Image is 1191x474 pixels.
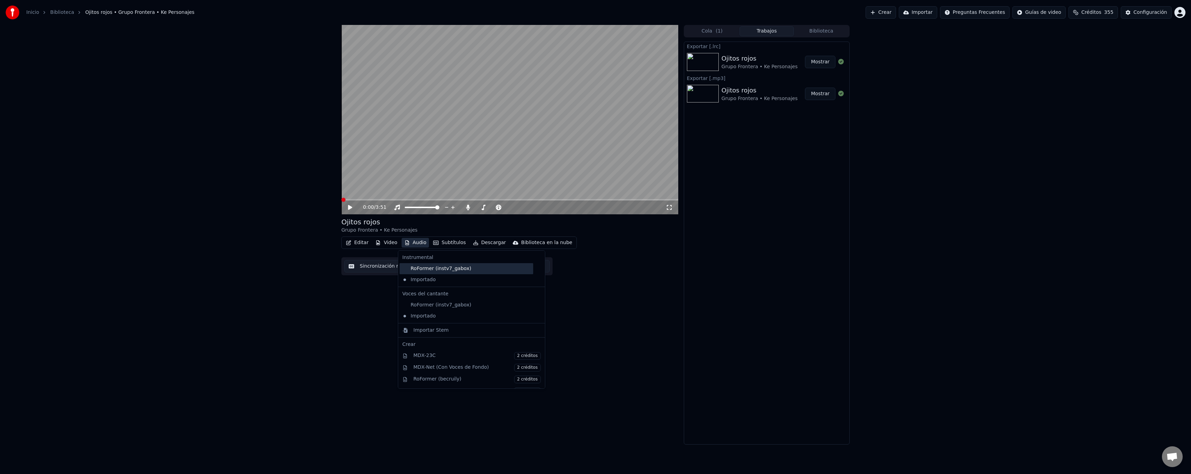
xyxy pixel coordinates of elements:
[685,26,740,36] button: Cola
[400,263,533,274] div: RoFormer (instv7_gabox)
[521,239,572,246] div: Biblioteca en la nube
[470,238,509,248] button: Descargar
[716,28,723,35] span: ( 1 )
[373,238,400,248] button: Video
[26,9,195,16] nav: breadcrumb
[722,95,798,102] div: Grupo Frontera • Ke Personajes
[805,56,835,68] button: Mostrar
[341,227,418,234] div: Grupo Frontera • Ke Personajes
[1068,6,1118,19] button: Créditos355
[363,204,374,211] span: 0:00
[413,387,541,395] div: RoFormer (instv7_gabox)
[413,327,449,334] div: Importar Stem
[413,376,541,383] div: RoFormer (becruily)
[1104,9,1113,16] span: 355
[343,238,371,248] button: Editar
[1134,9,1167,16] div: Configuración
[400,274,533,285] div: Importado
[402,238,429,248] button: Audio
[26,9,39,16] a: Inicio
[1162,446,1183,467] a: Chat abierto
[1012,6,1066,19] button: Guías de video
[514,364,541,372] span: 2 créditos
[400,299,533,311] div: RoFormer (instv7_gabox)
[722,54,798,63] div: Ojitos rojos
[940,6,1010,19] button: Preguntas Frecuentes
[866,6,896,19] button: Crear
[413,364,541,372] div: MDX-Net (Con Voces de Fondo)
[1121,6,1172,19] button: Configuración
[740,26,794,36] button: Trabajos
[376,204,386,211] span: 3:51
[1081,9,1101,16] span: Créditos
[722,63,798,70] div: Grupo Frontera • Ke Personajes
[684,74,849,82] div: Exportar [.mp3]
[50,9,74,16] a: Biblioteca
[6,6,19,19] img: youka
[514,352,541,360] span: 2 créditos
[413,352,541,360] div: MDX-23C
[899,6,937,19] button: Importar
[400,311,533,322] div: Importado
[805,88,835,100] button: Mostrar
[514,376,541,383] span: 2 créditos
[400,288,544,299] div: Voces del cantante
[514,387,541,395] span: 2 créditos
[430,238,468,248] button: Subtítulos
[363,204,380,211] div: /
[402,341,541,348] div: Crear
[341,217,418,227] div: Ojitos rojos
[85,9,194,16] span: Ojitos rojos • Grupo Frontera • Ke Personajes
[794,26,849,36] button: Biblioteca
[684,42,849,50] div: Exportar [.lrc]
[344,260,419,272] button: Sincronización manual
[722,86,798,95] div: Ojitos rojos
[400,252,544,263] div: Instrumental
